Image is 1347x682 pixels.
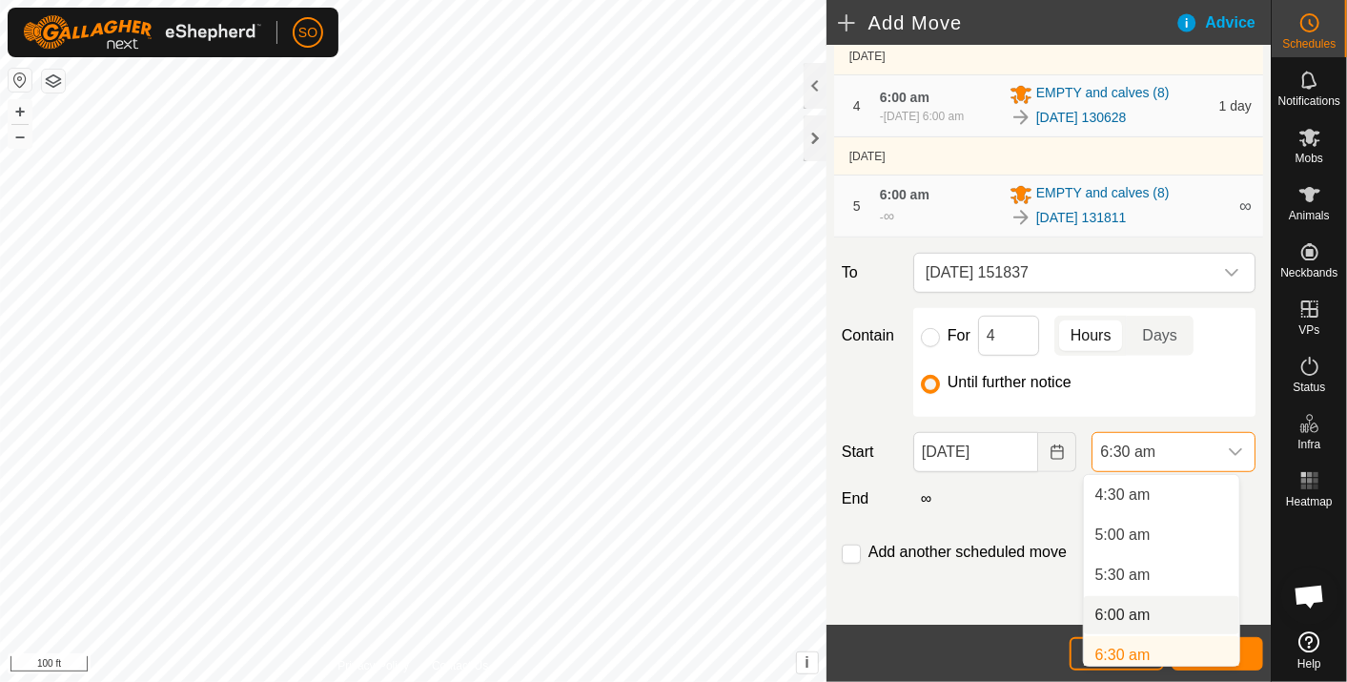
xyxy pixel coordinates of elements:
[1010,106,1032,129] img: To
[853,98,861,114] span: 4
[1296,153,1323,164] span: Mobs
[1095,524,1151,547] span: 5:00 am
[1010,206,1032,229] img: To
[1239,196,1252,216] span: ∞
[1293,382,1325,393] span: Status
[337,657,409,674] a: Privacy Policy
[1286,496,1333,507] span: Heatmap
[884,110,964,123] span: [DATE] 6:00 am
[1281,568,1338,625] div: Open chat
[9,100,31,123] button: +
[853,198,861,214] span: 5
[880,90,929,105] span: 6:00 am
[1289,210,1330,221] span: Animals
[1297,439,1320,450] span: Infra
[298,23,317,43] span: SO
[1272,624,1347,677] a: Help
[1036,208,1127,228] a: [DATE] 131811
[884,208,894,224] span: ∞
[9,69,31,92] button: Reset Map
[23,15,261,50] img: Gallagher Logo
[1084,556,1239,594] li: 5:30 am
[1095,604,1151,627] span: 6:00 am
[1142,324,1176,347] span: Days
[1084,596,1239,634] li: 6:00 am
[1070,637,1164,671] button: Cancel
[1036,83,1170,106] span: EMPTY and calves (8)
[1297,658,1321,670] span: Help
[1095,564,1151,587] span: 5:30 am
[1216,433,1255,471] div: dropdown trigger
[849,50,886,63] span: [DATE]
[1036,183,1170,206] span: EMPTY and calves (8)
[880,108,964,125] div: -
[834,487,906,510] label: End
[838,11,1175,34] h2: Add Move
[432,657,488,674] a: Contact Us
[849,150,886,163] span: [DATE]
[1219,98,1252,114] span: 1 day
[797,652,818,673] button: i
[1278,95,1340,107] span: Notifications
[1282,38,1336,50] span: Schedules
[868,545,1067,560] label: Add another scheduled move
[834,441,906,464] label: Start
[834,253,906,293] label: To
[1280,267,1337,279] span: Neckbands
[1084,476,1239,514] li: 4:30 am
[1084,516,1239,554] li: 5:00 am
[805,654,808,671] span: i
[913,490,939,506] label: ∞
[9,125,31,148] button: –
[1092,433,1216,471] span: 6:30 am
[948,375,1071,390] label: Until further notice
[42,70,65,93] button: Map Layers
[948,328,970,343] label: For
[1071,324,1112,347] span: Hours
[1175,11,1271,34] div: Advice
[880,187,929,202] span: 6:00 am
[1038,432,1076,472] button: Choose Date
[1095,484,1151,506] span: 4:30 am
[880,205,894,228] div: -
[1084,636,1239,674] li: 6:30 am
[918,254,1213,292] span: 2025-09-11 151837
[1036,108,1127,128] a: [DATE] 130628
[1298,324,1319,336] span: VPs
[1213,254,1251,292] div: dropdown trigger
[1095,644,1151,667] span: 6:30 am
[834,324,906,347] label: Contain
